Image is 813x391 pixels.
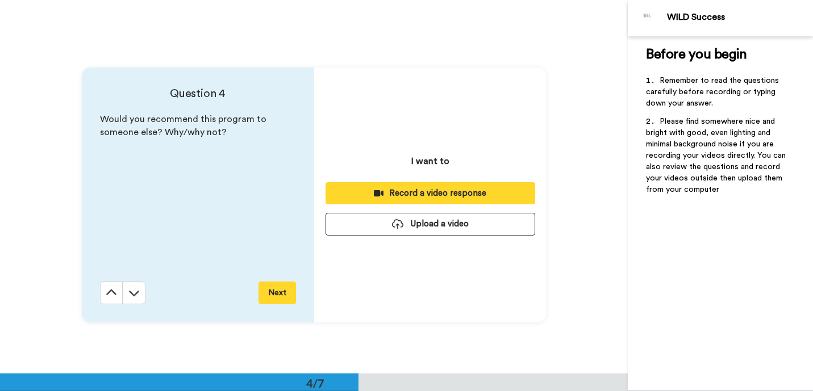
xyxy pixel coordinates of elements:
[326,213,535,235] button: Upload a video
[646,117,788,194] span: Please find somewhere nice and bright with good, even lighting and minimal background noise if yo...
[646,77,781,107] span: Remember to read the questions carefully before recording or typing down your answer.
[100,115,269,137] span: Would you recommend this program to someone else? Why/why not?
[259,281,296,304] button: Next
[646,48,747,61] span: Before you begin
[100,86,296,102] h4: Question 4
[335,187,526,199] div: Record a video response
[411,154,449,168] p: I want to
[667,12,812,23] div: WILD Success
[326,182,535,204] button: Record a video response
[288,375,343,391] div: 4/7
[634,5,661,32] img: Profile Image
